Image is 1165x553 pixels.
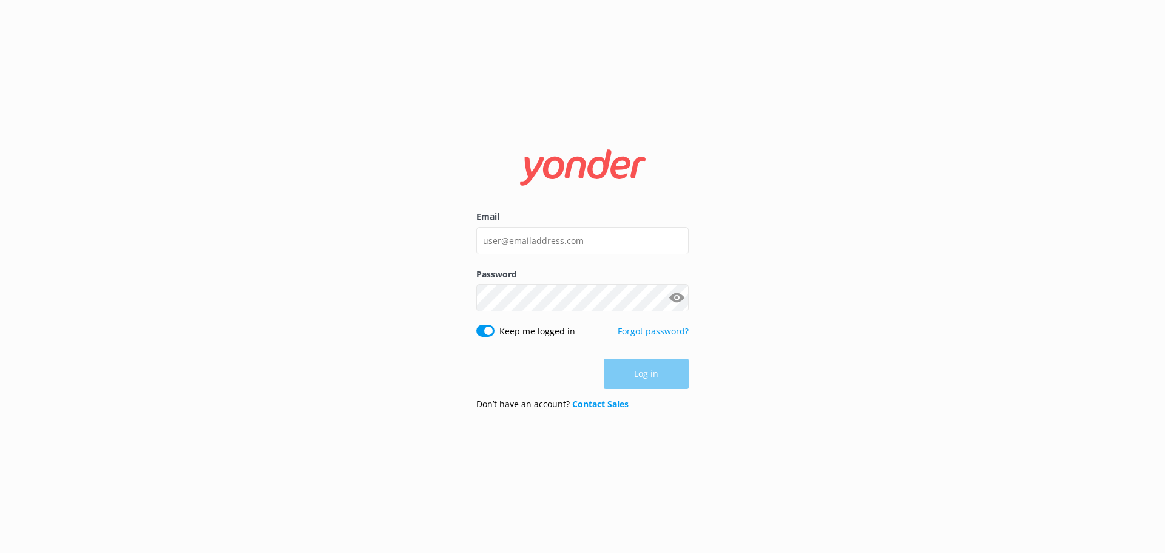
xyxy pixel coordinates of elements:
[618,325,689,337] a: Forgot password?
[476,210,689,223] label: Email
[572,398,629,410] a: Contact Sales
[476,398,629,411] p: Don’t have an account?
[476,268,689,281] label: Password
[499,325,575,338] label: Keep me logged in
[664,286,689,310] button: Show password
[476,227,689,254] input: user@emailaddress.com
